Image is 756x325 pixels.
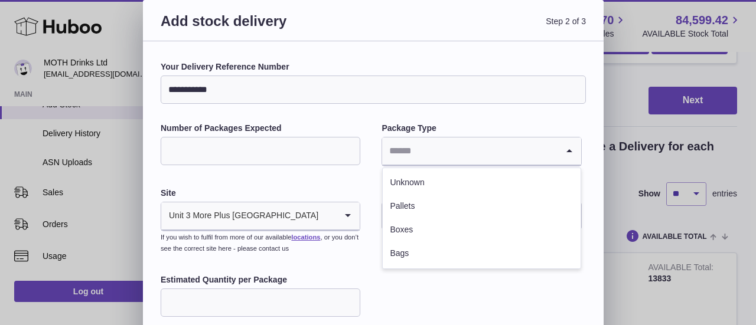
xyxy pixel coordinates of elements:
[382,123,581,134] label: Package Type
[383,242,580,265] li: Bags
[383,195,580,218] li: Pallets
[382,188,581,199] label: Expected Delivery Date
[373,12,586,44] span: Step 2 of 3
[161,274,360,285] label: Estimated Quantity per Package
[291,234,320,241] a: locations
[161,12,373,44] h3: Add stock delivery
[161,123,360,134] label: Number of Packages Expected
[161,202,319,229] span: Unit 3 More Plus [GEOGRAPHIC_DATA]
[383,218,580,242] li: Boxes
[382,137,557,165] input: Search for option
[161,61,586,73] label: Your Delivery Reference Number
[161,188,360,199] label: Site
[161,234,359,252] small: If you wish to fulfil from more of our available , or you don’t see the correct site here - pleas...
[319,202,336,229] input: Search for option
[161,202,360,231] div: Search for option
[383,171,580,195] li: Unknown
[382,137,581,166] div: Search for option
